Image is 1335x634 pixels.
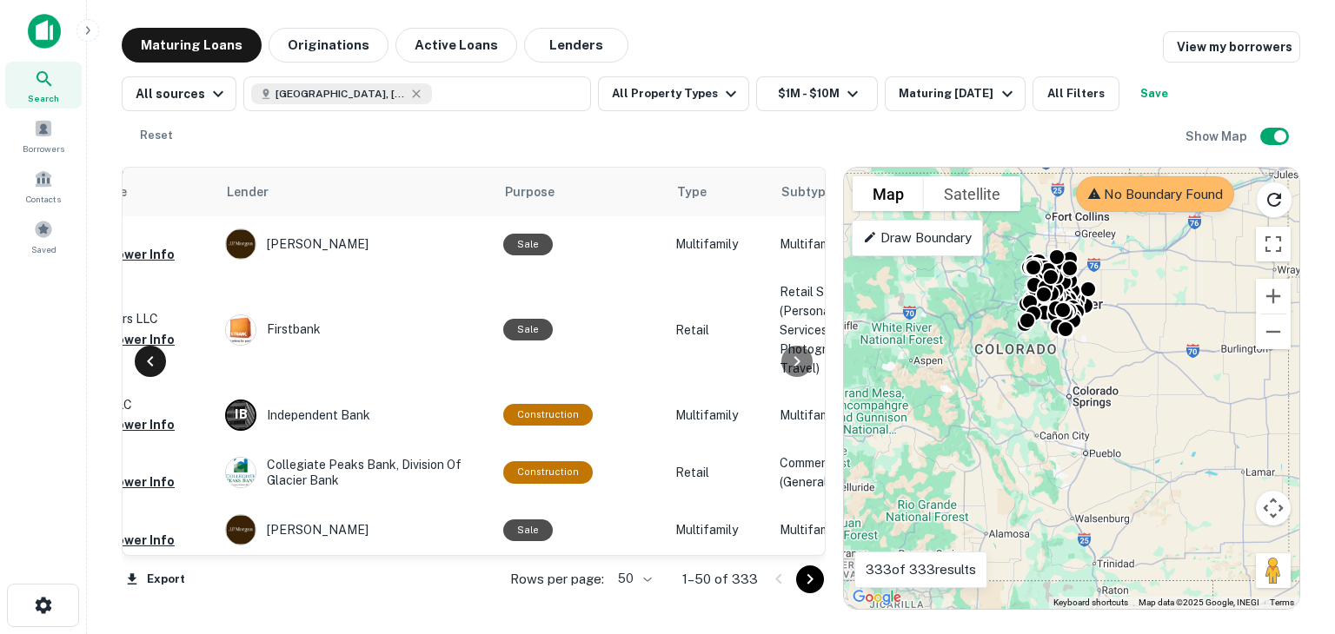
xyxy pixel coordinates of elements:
button: $1M - $10M [756,76,878,111]
button: Keyboard shortcuts [1053,597,1128,609]
span: Contacts [26,192,61,206]
th: Subtype [771,168,893,216]
a: Terms (opens in new tab) [1270,598,1294,607]
th: Type [667,168,771,216]
div: Independent Bank [225,400,486,431]
iframe: Chat Widget [1248,495,1335,578]
div: [PERSON_NAME] [225,514,486,545]
span: Purpose [505,182,555,202]
p: Retail [675,320,762,340]
p: Multifamily [675,234,762,254]
button: Save your search to get updates of matches that match your search criteria. [1126,76,1182,111]
button: Export [122,566,189,592]
div: [PERSON_NAME] [225,228,486,260]
p: Rows per page: [510,569,604,590]
p: Draw Boundary [863,228,972,248]
a: Borrowers [5,112,82,159]
span: [GEOGRAPHIC_DATA], [GEOGRAPHIC_DATA], [GEOGRAPHIC_DATA], [GEOGRAPHIC_DATA] [276,86,406,102]
button: Active Loans [395,28,517,63]
button: All Property Types [598,76,749,111]
p: Multifamily [675,406,762,425]
span: Saved [31,242,56,256]
img: picture [226,515,256,545]
button: Map camera controls [1256,491,1291,525]
div: 0 0 [844,168,1299,609]
div: Sale [503,234,553,255]
button: Lenders [524,28,628,63]
a: Contacts [5,162,82,209]
button: All Filters [1033,76,1119,111]
button: Go to next page [796,565,824,593]
div: Maturing [DATE] [899,83,1017,104]
div: Firstbank [225,314,486,346]
div: This loan purpose was for construction [503,404,593,426]
div: All sources [136,83,229,104]
button: All sources [122,76,236,111]
button: Originations [269,28,389,63]
button: Zoom in [1256,279,1291,314]
button: Zoom out [1256,314,1291,349]
button: Toggle fullscreen view [1256,227,1291,261]
img: picture [226,229,256,259]
a: Search [5,62,82,109]
th: Purpose [495,168,667,216]
div: Sale [503,519,553,541]
button: [GEOGRAPHIC_DATA], [GEOGRAPHIC_DATA], [GEOGRAPHIC_DATA], [GEOGRAPHIC_DATA] [243,76,591,111]
img: picture [226,315,256,345]
button: Show street map [853,176,924,211]
th: Lender [216,168,495,216]
div: Collegiate Peaks Bank, Division Of Glacier Bank [225,457,486,488]
a: Saved [5,213,82,260]
p: No Boundary Found [1087,184,1222,205]
a: Open this area in Google Maps (opens a new window) [848,586,906,609]
a: View my borrowers [1163,31,1300,63]
button: Maturing Loans [122,28,262,63]
p: Multifamily [675,520,762,539]
img: capitalize-icon.png [28,14,61,49]
img: picture [226,458,256,487]
img: Google [848,586,906,609]
h6: Show Map [1186,127,1250,146]
p: I B [235,406,247,424]
span: Borrowers [23,142,64,155]
button: Reset [129,118,184,153]
p: Retail [675,463,762,482]
div: Sale [503,319,553,340]
button: Reload search area [1256,182,1292,218]
span: Type [677,182,707,202]
span: Search [28,91,59,105]
button: Maturing [DATE] [885,76,1025,111]
p: 1–50 of 333 [682,569,758,590]
div: 50 [611,566,654,591]
p: 333 of 333 results [866,559,976,580]
span: Lender [227,182,269,202]
div: This loan purpose was for construction [503,461,593,483]
span: Map data ©2025 Google, INEGI [1139,598,1259,607]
